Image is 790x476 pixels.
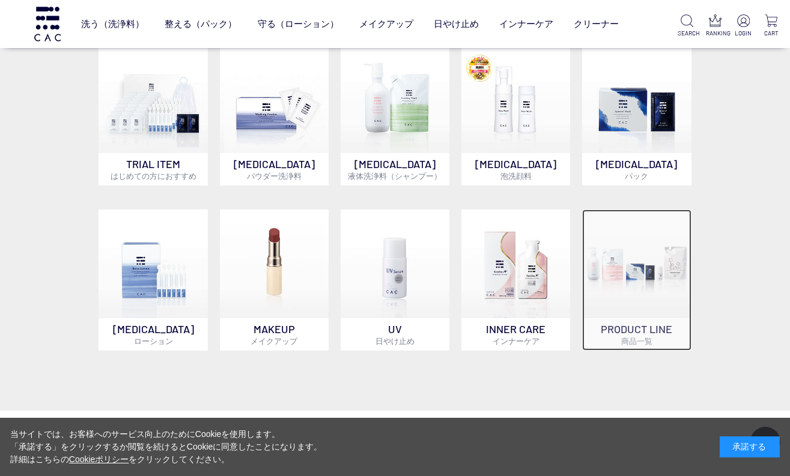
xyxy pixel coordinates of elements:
[81,8,144,40] a: 洗う（洗浄料）
[762,29,780,38] p: CART
[621,336,652,346] span: 商品一覧
[359,8,413,40] a: メイクアップ
[762,14,780,38] a: CART
[461,318,570,351] p: INNER CARE
[220,44,329,185] a: [MEDICAL_DATA]パウダー洗浄料
[99,44,207,152] img: トライアルセット
[720,436,780,457] div: 承諾する
[734,14,752,38] a: LOGIN
[678,14,696,38] a: SEARCH
[258,8,339,40] a: 守る（ローション）
[341,153,449,185] p: [MEDICAL_DATA]
[32,7,62,41] img: logo
[10,428,323,466] div: 当サイトでは、お客様へのサービス向上のためにCookieを使用します。 「承諾する」をクリックするか閲覧を続けるとCookieに同意したことになります。 詳細はこちらの をクリックしてください。
[461,209,570,351] a: インナーケア INNER CAREインナーケア
[706,14,724,38] a: RANKING
[582,318,691,351] p: PRODUCT LINE
[499,8,553,40] a: インナーケア
[493,336,539,346] span: インナーケア
[625,171,648,181] span: パック
[165,8,237,40] a: 整える（パック）
[220,153,329,185] p: [MEDICAL_DATA]
[341,44,449,185] a: [MEDICAL_DATA]液体洗浄料（シャンプー）
[734,29,752,38] p: LOGIN
[678,29,696,38] p: SEARCH
[461,209,570,318] img: インナーケア
[574,8,619,40] a: クリーナー
[375,336,415,346] span: 日やけ止め
[461,153,570,185] p: [MEDICAL_DATA]
[220,209,329,351] a: MAKEUPメイクアップ
[111,171,196,181] span: はじめての方におすすめ
[69,454,129,464] a: Cookieポリシー
[461,44,570,185] a: 泡洗顔料 [MEDICAL_DATA]泡洗顔料
[434,8,479,40] a: 日やけ止め
[582,44,691,185] a: [MEDICAL_DATA]パック
[341,318,449,351] p: UV
[348,171,442,181] span: 液体洗浄料（シャンプー）
[461,44,570,152] img: 泡洗顔料
[341,209,449,351] a: UV日やけ止め
[99,153,207,185] p: TRIAL ITEM
[99,209,207,351] a: [MEDICAL_DATA]ローション
[251,336,297,346] span: メイクアップ
[99,318,207,351] p: [MEDICAL_DATA]
[99,44,207,185] a: トライアルセット TRIAL ITEMはじめての方におすすめ
[500,171,532,181] span: 泡洗顔料
[582,209,691,351] a: PRODUCT LINE商品一覧
[134,336,173,346] span: ローション
[220,318,329,351] p: MAKEUP
[582,153,691,185] p: [MEDICAL_DATA]
[706,29,724,38] p: RANKING
[247,171,302,181] span: パウダー洗浄料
